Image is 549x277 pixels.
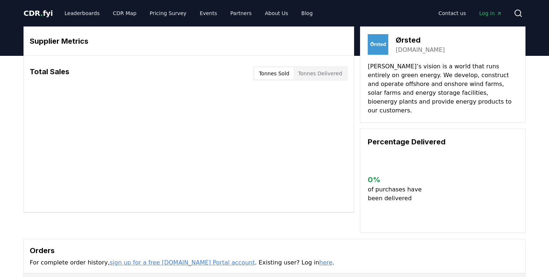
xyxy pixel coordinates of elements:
[319,259,332,266] a: here
[294,68,346,79] button: Tonnes Delivered
[254,68,294,79] button: Tonnes Sold
[368,62,518,115] p: [PERSON_NAME]’s vision is a world that runs entirely on green energy. We develop, construct and o...
[59,7,106,20] a: Leaderboards
[30,36,348,47] h3: Supplier Metrics
[30,258,519,267] p: For complete order history, . Existing user? Log in .
[107,7,142,20] a: CDR Map
[59,7,319,20] nav: Main
[30,245,519,256] h3: Orders
[23,9,53,18] span: CDR fyi
[194,7,223,20] a: Events
[144,7,192,20] a: Pricing Survey
[368,136,518,147] h3: Percentage Delivered
[368,174,428,185] h3: 0 %
[433,7,508,20] nav: Main
[259,7,294,20] a: About Us
[40,9,43,18] span: .
[473,7,508,20] a: Log in
[295,7,319,20] a: Blog
[433,7,472,20] a: Contact us
[479,10,502,17] span: Log in
[368,185,428,203] p: of purchases have been delivered
[23,8,53,18] a: CDR.fyi
[30,66,69,81] h3: Total Sales
[225,7,258,20] a: Partners
[396,35,445,46] h3: Ørsted
[396,46,445,54] a: [DOMAIN_NAME]
[110,259,255,266] a: sign up for a free [DOMAIN_NAME] Portal account
[368,34,388,55] img: Ørsted-logo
